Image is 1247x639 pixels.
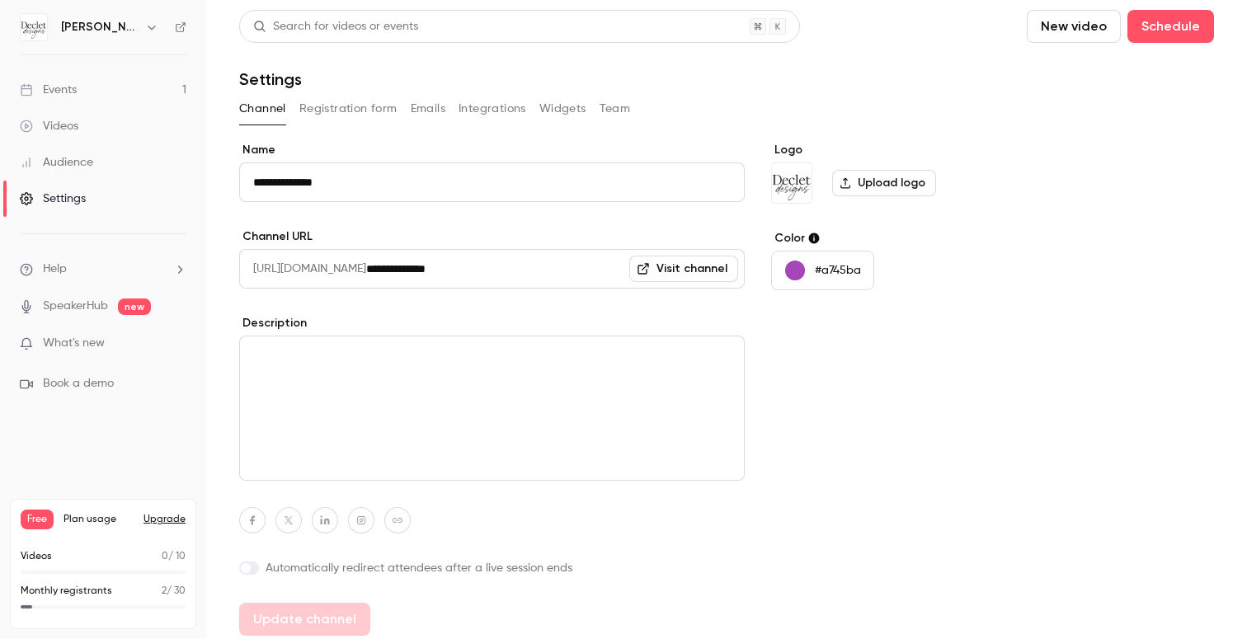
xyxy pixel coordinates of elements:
span: new [118,298,151,315]
div: Settings [20,190,86,207]
a: SpeakerHub [43,298,108,315]
label: Description [239,315,745,331]
img: Declet Designs [21,14,47,40]
button: Emails [411,96,445,122]
button: Schedule [1127,10,1214,43]
span: [URL][DOMAIN_NAME] [239,249,366,289]
button: Integrations [459,96,526,122]
button: Channel [239,96,286,122]
a: Visit channel [629,256,738,282]
span: Free [21,510,54,529]
label: Automatically redirect attendees after a live session ends [239,560,745,576]
span: What's new [43,335,105,352]
label: Color [771,230,1024,247]
button: Registration form [299,96,398,122]
label: Upload logo [832,170,936,196]
button: Upgrade [144,513,186,526]
span: 0 [162,552,168,561]
button: Team [600,96,631,122]
li: help-dropdown-opener [20,261,186,278]
img: Declet Designs [772,163,812,203]
span: Help [43,261,67,278]
div: Videos [20,118,78,134]
p: / 10 [162,549,186,564]
section: Logo [771,142,1024,204]
div: Events [20,82,77,98]
span: Plan usage [64,513,134,526]
label: Channel URL [239,228,745,245]
button: Widgets [539,96,586,122]
p: Videos [21,549,52,564]
p: Monthly registrants [21,584,112,599]
div: Search for videos or events [253,18,418,35]
span: 2 [162,586,167,596]
div: Audience [20,154,93,171]
label: Logo [771,142,1024,158]
h1: Settings [239,69,302,89]
p: #a745ba [815,262,861,279]
span: Book a demo [43,375,114,392]
h6: [PERSON_NAME] Designs [61,19,139,35]
button: #a745ba [771,251,874,290]
p: / 30 [162,584,186,599]
label: Name [239,142,745,158]
button: New video [1027,10,1121,43]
